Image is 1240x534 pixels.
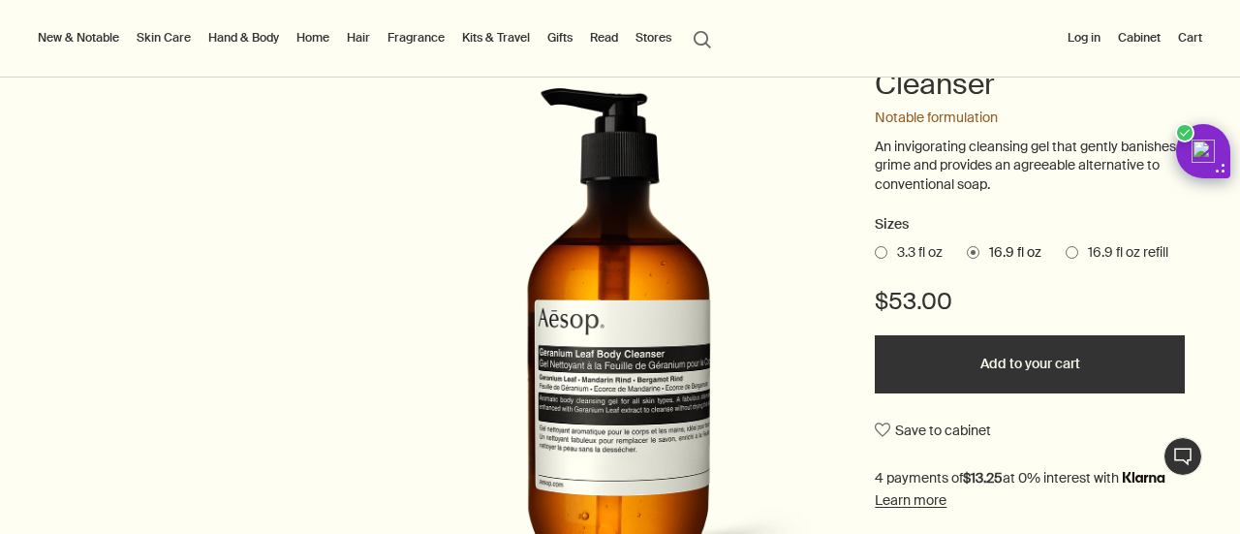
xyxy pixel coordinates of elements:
h2: Sizes [875,213,1185,236]
button: Live Assistance [1163,437,1202,476]
a: Skin Care [133,26,195,49]
a: Kits & Travel [458,26,534,49]
button: Stores [632,26,675,49]
button: Log in [1064,26,1104,49]
a: Read [586,26,622,49]
button: Open search [685,19,720,56]
a: Hair [343,26,374,49]
button: Add to your cart - $53.00 [875,335,1185,393]
span: 16.9 fl oz refill [1078,243,1168,263]
button: Save to cabinet [875,413,991,448]
a: Gifts [543,26,576,49]
span: 3.3 fl oz [887,243,943,263]
p: An invigorating cleansing gel that gently banishes grime and provides an agreeable alternative to... [875,138,1185,195]
button: New & Notable [34,26,123,49]
a: Home [293,26,333,49]
span: 16.9 fl oz [979,243,1041,263]
button: Cart [1174,26,1206,49]
a: Cabinet [1114,26,1164,49]
a: Fragrance [384,26,449,49]
a: Hand & Body [204,26,283,49]
span: $53.00 [875,286,952,317]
